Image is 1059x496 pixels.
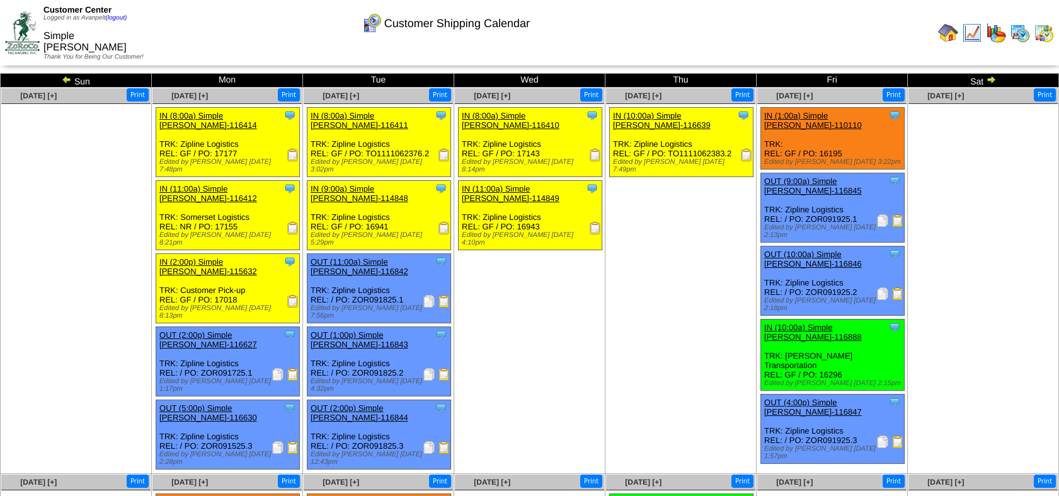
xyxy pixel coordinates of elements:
[888,321,901,333] img: Tooltip
[459,181,602,250] div: TRK: Zipline Logistics REL: GF / PO: 16943
[764,379,904,387] div: Edited by [PERSON_NAME] [DATE] 2:15pm
[311,111,408,130] a: IN (8:00a) Simple [PERSON_NAME]-116411
[5,11,40,54] img: ZoRoCo_Logo(Green%26Foil)%20jpg.webp
[605,74,757,88] td: Thu
[62,74,72,84] img: arrowleft.gif
[435,401,447,414] img: Tooltip
[362,13,382,33] img: calendarcustomer.gif
[311,378,450,393] div: Edited by [PERSON_NAME] [DATE] 4:32pm
[152,74,303,88] td: Mon
[888,109,901,122] img: Tooltip
[435,109,447,122] img: Tooltip
[1034,23,1054,43] img: calendarinout.gif
[435,255,447,268] img: Tooltip
[764,111,862,130] a: IN (1:00a) Simple [PERSON_NAME]-110110
[43,14,127,21] span: Logged in as Avanpelt
[159,257,257,276] a: IN (2:00p) Simple [PERSON_NAME]-115632
[159,330,257,349] a: OUT (2:00p) Simple [PERSON_NAME]-116627
[20,478,57,487] a: [DATE] [+]
[761,320,905,391] div: TRK: [PERSON_NAME] Transportation REL: GF / PO: 16296
[43,54,144,61] span: Thank You for Being Our Customer!
[474,91,510,100] a: [DATE] [+]
[761,246,905,316] div: TRK: Zipline Logistics REL: / PO: ZOR091925.2
[307,108,451,177] div: TRK: Zipline Logistics REL: GF / PO: TO1111062376.2
[287,149,299,161] img: Receiving Document
[429,475,451,488] button: Print
[429,88,451,101] button: Print
[438,368,450,381] img: Bill of Lading
[589,222,602,234] img: Receiving Document
[283,328,296,341] img: Tooltip
[438,149,450,161] img: Receiving Document
[740,149,753,161] img: Receiving Document
[156,400,300,470] div: TRK: Zipline Logistics REL: / PO: ZOR091525.3
[764,297,904,312] div: Edited by [PERSON_NAME] [DATE] 2:18pm
[737,109,750,122] img: Tooltip
[891,435,904,448] img: Bill of Lading
[1034,475,1056,488] button: Print
[159,231,299,246] div: Edited by [PERSON_NAME] [DATE] 8:21pm
[462,231,602,246] div: Edited by [PERSON_NAME] [DATE] 4:10pm
[423,368,435,381] img: Packing Slip
[438,441,450,454] img: Bill of Lading
[731,475,753,488] button: Print
[761,395,905,464] div: TRK: Zipline Logistics REL: / PO: ZOR091925.3
[323,91,359,100] a: [DATE] [+]
[171,91,208,100] span: [DATE] [+]
[613,158,753,173] div: Edited by [PERSON_NAME] [DATE] 7:49pm
[462,158,602,173] div: Edited by [PERSON_NAME] [DATE] 8:14pm
[303,74,454,88] td: Tue
[474,478,510,487] span: [DATE] [+]
[927,478,964,487] a: [DATE] [+]
[435,182,447,195] img: Tooltip
[159,378,299,393] div: Edited by [PERSON_NAME] [DATE] 1:17pm
[272,368,284,381] img: Packing Slip
[423,441,435,454] img: Packing Slip
[757,74,908,88] td: Fri
[311,451,450,466] div: Edited by [PERSON_NAME] [DATE] 12:43pm
[764,323,862,342] a: IN (10:00a) Simple [PERSON_NAME]-116888
[927,91,964,100] a: [DATE] [+]
[613,111,711,130] a: IN (10:00a) Simple [PERSON_NAME]-116639
[610,108,753,177] div: TRK: Zipline Logistics REL: GF / PO: TO1111062383.2
[287,441,299,454] img: Bill of Lading
[776,478,813,487] span: [DATE] [+]
[1010,23,1030,43] img: calendarprod.gif
[876,214,889,227] img: Packing Slip
[105,14,127,21] a: (logout)
[159,304,299,320] div: Edited by [PERSON_NAME] [DATE] 8:13pm
[159,403,257,422] a: OUT (5:00p) Simple [PERSON_NAME]-116630
[589,149,602,161] img: Receiving Document
[283,182,296,195] img: Tooltip
[986,74,996,84] img: arrowright.gif
[127,88,149,101] button: Print
[278,88,300,101] button: Print
[159,451,299,466] div: Edited by [PERSON_NAME] [DATE] 2:28pm
[272,441,284,454] img: Packing Slip
[159,158,299,173] div: Edited by [PERSON_NAME] [DATE] 7:48pm
[43,5,112,14] span: Customer Center
[156,181,300,250] div: TRK: Somerset Logistics REL: NR / PO: 17155
[586,109,598,122] img: Tooltip
[311,257,408,276] a: OUT (11:00a) Simple [PERSON_NAME]-116842
[20,91,57,100] a: [DATE] [+]
[283,109,296,122] img: Tooltip
[454,74,605,88] td: Wed
[278,475,300,488] button: Print
[1034,88,1056,101] button: Print
[156,108,300,177] div: TRK: Zipline Logistics REL: GF / PO: 17177
[307,327,451,396] div: TRK: Zipline Logistics REL: / PO: ZOR091825.2
[171,478,208,487] a: [DATE] [+]
[435,328,447,341] img: Tooltip
[764,445,904,460] div: Edited by [PERSON_NAME] [DATE] 1:57pm
[625,91,661,100] a: [DATE] [+]
[311,403,408,422] a: OUT (2:00p) Simple [PERSON_NAME]-116844
[159,111,257,130] a: IN (8:00a) Simple [PERSON_NAME]-116414
[384,17,530,30] span: Customer Shipping Calendar
[311,158,450,173] div: Edited by [PERSON_NAME] [DATE] 3:02pm
[580,88,602,101] button: Print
